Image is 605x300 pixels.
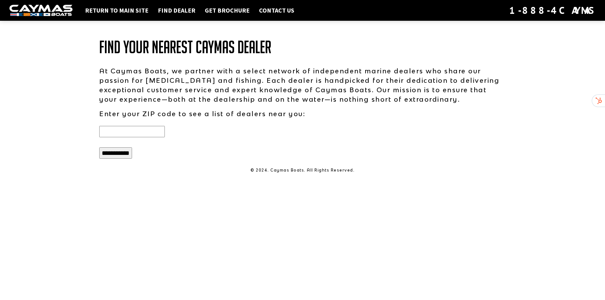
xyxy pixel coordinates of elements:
[99,167,506,173] p: © 2024. Caymas Boats. All Rights Reserved.
[99,109,506,118] p: Enter your ZIP code to see a list of dealers near you:
[202,6,253,14] a: Get Brochure
[82,6,152,14] a: Return to main site
[509,3,596,17] div: 1-888-4CAYMAS
[256,6,297,14] a: Contact Us
[155,6,199,14] a: Find Dealer
[9,5,72,16] img: white-logo-c9c8dbefe5ff5ceceb0f0178aa75bf4bb51f6bca0971e226c86eb53dfe498488.png
[99,38,506,57] h1: Find Your Nearest Caymas Dealer
[99,66,506,104] p: At Caymas Boats, we partner with a select network of independent marine dealers who share our pas...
